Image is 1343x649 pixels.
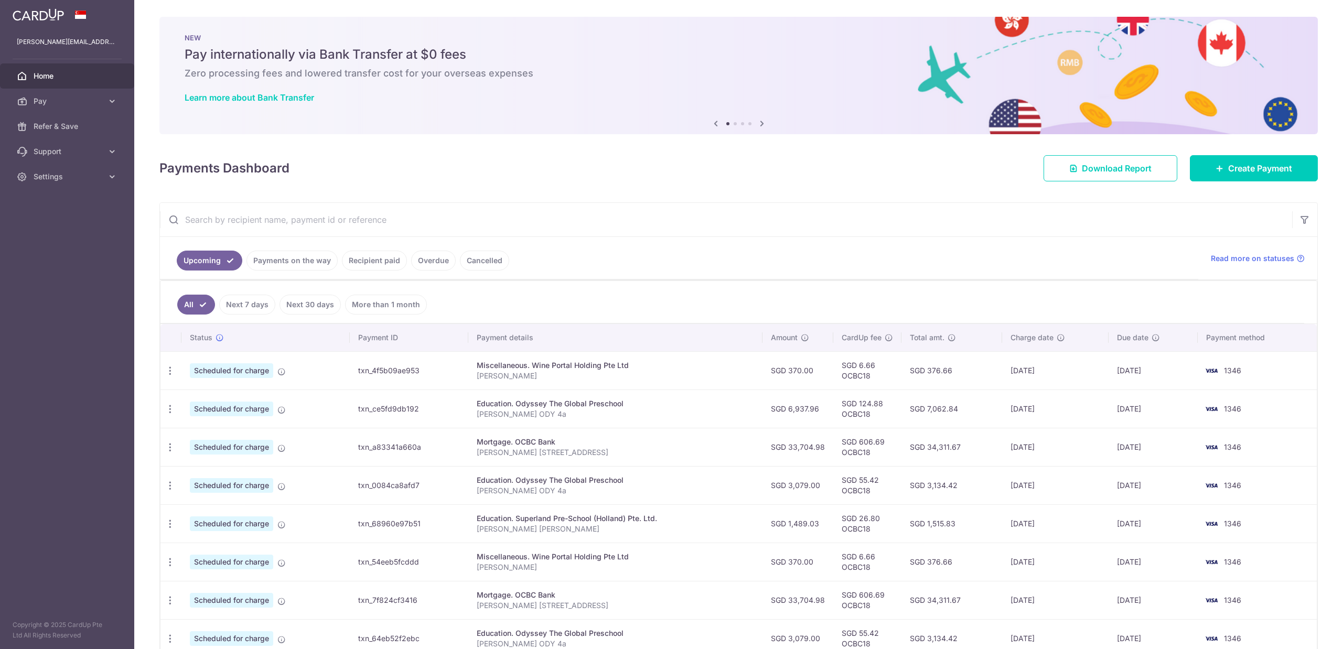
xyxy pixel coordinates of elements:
[159,17,1318,134] img: Bank transfer banner
[833,543,901,581] td: SGD 6.66 OCBC18
[350,543,469,581] td: txn_54eeb5fcddd
[1224,519,1241,528] span: 1346
[1201,517,1222,530] img: Bank Card
[477,398,754,409] div: Education. Odyssey The Global Preschool
[350,581,469,619] td: txn_7f824cf3416
[350,390,469,428] td: txn_ce5fd9db192
[1224,442,1241,451] span: 1346
[901,390,1002,428] td: SGD 7,062.84
[771,332,798,343] span: Amount
[833,351,901,390] td: SGD 6.66 OCBC18
[1082,162,1152,175] span: Download Report
[1011,332,1054,343] span: Charge date
[1044,155,1177,181] a: Download Report
[350,504,469,543] td: txn_68960e97b51
[190,363,273,378] span: Scheduled for charge
[901,504,1002,543] td: SGD 1,515.83
[1224,634,1241,643] span: 1346
[34,71,103,81] span: Home
[185,34,1293,42] p: NEW
[468,324,762,351] th: Payment details
[177,251,242,271] a: Upcoming
[762,390,833,428] td: SGD 6,937.96
[34,171,103,182] span: Settings
[1198,324,1317,351] th: Payment method
[901,466,1002,504] td: SGD 3,134.42
[185,67,1293,80] h6: Zero processing fees and lowered transfer cost for your overseas expenses
[477,360,754,371] div: Miscellaneous. Wine Portal Holding Pte Ltd
[1211,253,1305,264] a: Read more on statuses
[1002,428,1109,466] td: [DATE]
[1190,155,1318,181] a: Create Payment
[1109,581,1198,619] td: [DATE]
[477,562,754,572] p: [PERSON_NAME]
[1201,556,1222,568] img: Bank Card
[190,478,273,493] span: Scheduled for charge
[762,504,833,543] td: SGD 1,489.03
[477,437,754,447] div: Mortgage. OCBC Bank
[1201,403,1222,415] img: Bank Card
[190,555,273,569] span: Scheduled for charge
[342,251,407,271] a: Recipient paid
[1002,351,1109,390] td: [DATE]
[350,351,469,390] td: txn_4f5b09ae953
[1002,581,1109,619] td: [DATE]
[460,251,509,271] a: Cancelled
[477,475,754,485] div: Education. Odyssey The Global Preschool
[350,324,469,351] th: Payment ID
[190,593,273,608] span: Scheduled for charge
[1109,428,1198,466] td: [DATE]
[1224,596,1241,604] span: 1346
[762,351,833,390] td: SGD 370.00
[477,639,754,649] p: [PERSON_NAME] ODY 4a
[1002,504,1109,543] td: [DATE]
[901,428,1002,466] td: SGD 34,311.67
[833,581,901,619] td: SGD 606.69 OCBC18
[901,543,1002,581] td: SGD 376.66
[34,96,103,106] span: Pay
[160,203,1292,236] input: Search by recipient name, payment id or reference
[833,428,901,466] td: SGD 606.69 OCBC18
[280,295,341,315] a: Next 30 days
[477,628,754,639] div: Education. Odyssey The Global Preschool
[345,295,427,315] a: More than 1 month
[34,146,103,157] span: Support
[1109,390,1198,428] td: [DATE]
[1201,441,1222,453] img: Bank Card
[1201,364,1222,377] img: Bank Card
[477,371,754,381] p: [PERSON_NAME]
[1201,479,1222,492] img: Bank Card
[190,440,273,455] span: Scheduled for charge
[842,332,882,343] span: CardUp fee
[219,295,275,315] a: Next 7 days
[1002,466,1109,504] td: [DATE]
[901,351,1002,390] td: SGD 376.66
[1201,594,1222,607] img: Bank Card
[159,159,289,178] h4: Payments Dashboard
[762,543,833,581] td: SGD 370.00
[1228,162,1292,175] span: Create Payment
[1224,557,1241,566] span: 1346
[34,121,103,132] span: Refer & Save
[477,485,754,496] p: [PERSON_NAME] ODY 4a
[350,466,469,504] td: txn_0084ca8afd7
[1117,332,1148,343] span: Due date
[190,631,273,646] span: Scheduled for charge
[190,402,273,416] span: Scheduled for charge
[1211,253,1294,264] span: Read more on statuses
[1224,404,1241,413] span: 1346
[1109,543,1198,581] td: [DATE]
[477,409,754,419] p: [PERSON_NAME] ODY 4a
[246,251,338,271] a: Payments on the way
[190,516,273,531] span: Scheduled for charge
[762,581,833,619] td: SGD 33,704.98
[1109,351,1198,390] td: [DATE]
[1109,504,1198,543] td: [DATE]
[185,92,314,103] a: Learn more about Bank Transfer
[1109,466,1198,504] td: [DATE]
[1002,390,1109,428] td: [DATE]
[411,251,456,271] a: Overdue
[833,390,901,428] td: SGD 124.88 OCBC18
[350,428,469,466] td: txn_a83341a660a
[477,524,754,534] p: [PERSON_NAME] [PERSON_NAME]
